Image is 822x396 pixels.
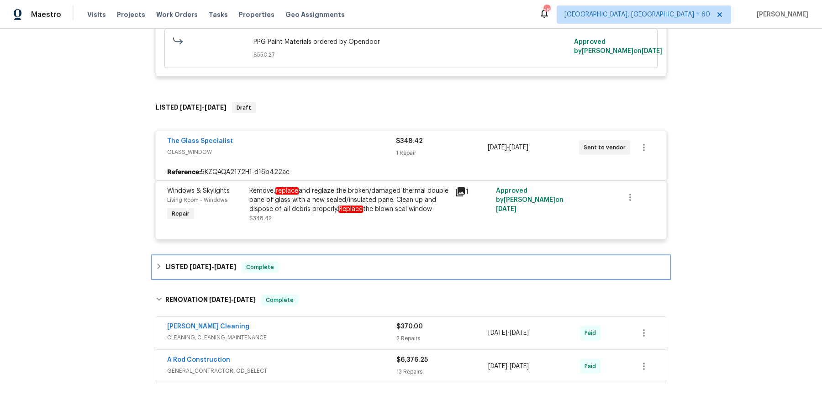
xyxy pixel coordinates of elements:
h6: LISTED [165,262,236,273]
span: Complete [242,263,278,272]
span: [DATE] [205,104,227,111]
span: $550.27 [253,50,569,59]
span: - [488,328,529,338]
span: - [180,104,227,111]
span: [DATE] [488,330,507,336]
span: [DATE] [190,264,211,270]
span: GLASS_WINDOW [167,148,396,157]
span: [DATE] [488,363,507,370]
span: - [190,264,236,270]
span: Draft [233,103,255,112]
span: Sent to vendor [584,143,629,152]
div: 13 Repairs [396,367,488,376]
span: $348.42 [396,138,423,144]
em: Replace [338,206,363,213]
em: replace [275,187,299,195]
span: Complete [262,296,297,305]
a: The Glass Specialist [167,138,233,144]
span: $6,376.25 [396,357,428,363]
span: [DATE] [488,144,507,151]
div: 560 [543,5,550,15]
span: [DATE] [214,264,236,270]
span: Projects [117,10,145,19]
span: [PERSON_NAME] [753,10,808,19]
div: RENOVATION [DATE]-[DATE]Complete [153,285,669,315]
span: PPG Paint Materials ordered by Opendoor [253,37,569,47]
span: Approved by [PERSON_NAME] on [496,188,564,212]
div: LISTED [DATE]-[DATE]Complete [153,256,669,278]
div: 1 Repair [396,148,487,158]
span: Paid [585,362,600,371]
span: [DATE] [234,296,256,303]
span: Work Orders [156,10,198,19]
span: [DATE] [209,296,231,303]
div: Remove, and reglaze the broken/damaged thermal double pane of glass with a new sealed/insulated p... [249,186,449,214]
span: [DATE] [496,206,516,212]
span: Visits [87,10,106,19]
span: [GEOGRAPHIC_DATA], [GEOGRAPHIC_DATA] + 60 [564,10,710,19]
span: $370.00 [396,323,423,330]
span: [DATE] [509,144,528,151]
h6: RENOVATION [165,295,256,306]
span: Approved by [PERSON_NAME] on [574,39,662,54]
span: Repair [168,209,193,218]
span: Windows & Skylights [167,188,230,194]
div: 5KZQAQA2172H1-d16b422ae [156,164,666,180]
span: Maestro [31,10,61,19]
span: - [488,143,528,152]
span: - [209,296,256,303]
span: Tasks [209,11,228,18]
span: [DATE] [510,363,529,370]
span: Properties [239,10,274,19]
span: [DATE] [510,330,529,336]
b: Reference: [167,168,201,177]
span: [DATE] [180,104,202,111]
a: A Rod Construction [167,357,230,363]
div: 1 [455,186,490,197]
h6: LISTED [156,102,227,113]
span: - [488,362,529,371]
div: LISTED [DATE]-[DATE]Draft [153,93,669,122]
span: Geo Assignments [285,10,345,19]
a: [PERSON_NAME] Cleaning [167,323,249,330]
span: GENERAL_CONTRACTOR, OD_SELECT [167,366,396,375]
span: [DATE] [642,48,662,54]
span: Paid [585,328,600,338]
span: Living Room - Windows [167,197,227,203]
span: CLEANING, CLEANING_MAINTENANCE [167,333,396,342]
span: $348.42 [249,216,272,221]
div: 2 Repairs [396,334,488,343]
